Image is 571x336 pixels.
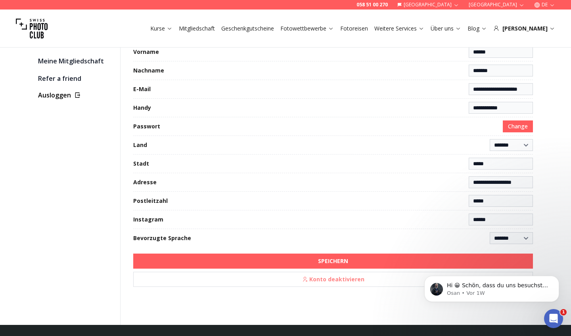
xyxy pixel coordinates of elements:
iframe: Intercom live chat [544,309,563,328]
a: Meine Mitgliedschaft [38,55,114,67]
button: SPEICHERN [133,254,533,269]
a: Weitere Services [374,25,424,32]
div: [PERSON_NAME] [493,25,555,32]
a: Refer a friend [38,73,114,84]
span: Change [508,122,528,130]
button: Blog [464,23,490,34]
b: SPEICHERN [318,257,348,265]
label: Stadt [133,160,149,168]
button: Fotoreisen [337,23,371,34]
a: Über uns [431,25,461,32]
a: Geschenkgutscheine [221,25,274,32]
span: 1 [560,309,567,315]
label: Postleitzahl [133,197,168,205]
label: Handy [133,104,151,112]
a: Fotowettbewerbe [280,25,334,32]
button: Geschenkgutscheine [218,23,277,34]
a: Blog [468,25,487,32]
button: Change [503,120,533,132]
label: Bevorzugte Sprache [133,234,191,242]
button: Über uns [427,23,464,34]
button: Mitgliedschaft [176,23,218,34]
img: Swiss photo club [16,13,48,44]
button: Fotowettbewerbe [277,23,337,34]
label: Instagram [133,216,163,223]
label: Adresse [133,178,157,186]
label: Nachname [133,67,164,74]
button: Weitere Services [371,23,427,34]
span: Konto deaktivieren [297,273,369,286]
a: Fotoreisen [340,25,368,32]
label: Vorname [133,48,159,56]
label: E-Mail [133,85,151,93]
a: Mitgliedschaft [179,25,215,32]
label: Land [133,141,147,149]
button: Konto deaktivieren [133,272,533,287]
a: 058 51 00 270 [356,2,388,8]
iframe: Intercom notifications Nachricht [412,259,571,315]
button: Ausloggen [38,90,114,100]
a: Kurse [150,25,172,32]
button: Kurse [147,23,176,34]
label: Passwort [133,122,160,130]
